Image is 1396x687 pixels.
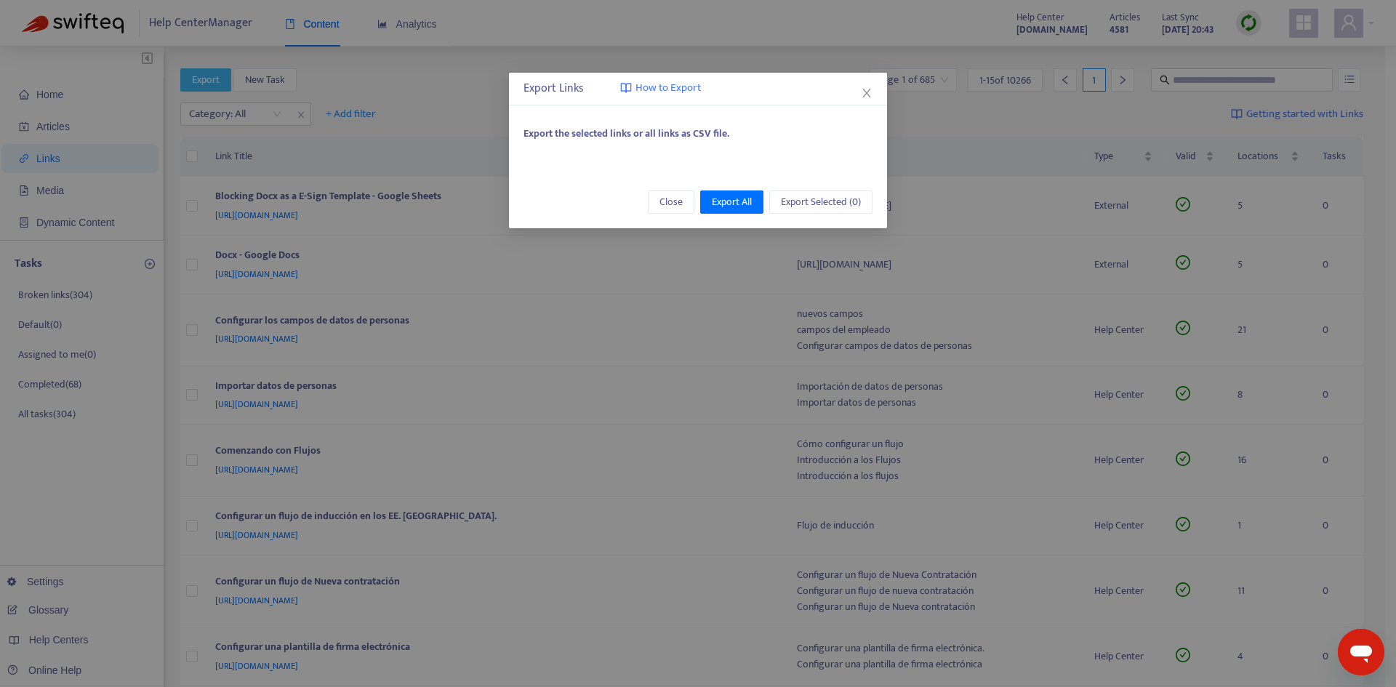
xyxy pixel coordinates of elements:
[859,85,875,101] button: Close
[861,87,872,99] span: close
[523,80,872,97] div: Export Links
[769,190,872,214] button: Export Selected (0)
[523,125,729,142] span: Export the selected links or all links as CSV file.
[712,194,752,210] span: Export All
[620,80,701,97] a: How to Export
[635,80,701,97] span: How to Export
[1338,629,1384,675] iframe: Button to launch messaging window
[700,190,763,214] button: Export All
[659,194,683,210] span: Close
[620,82,632,94] img: image-link
[648,190,694,214] button: Close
